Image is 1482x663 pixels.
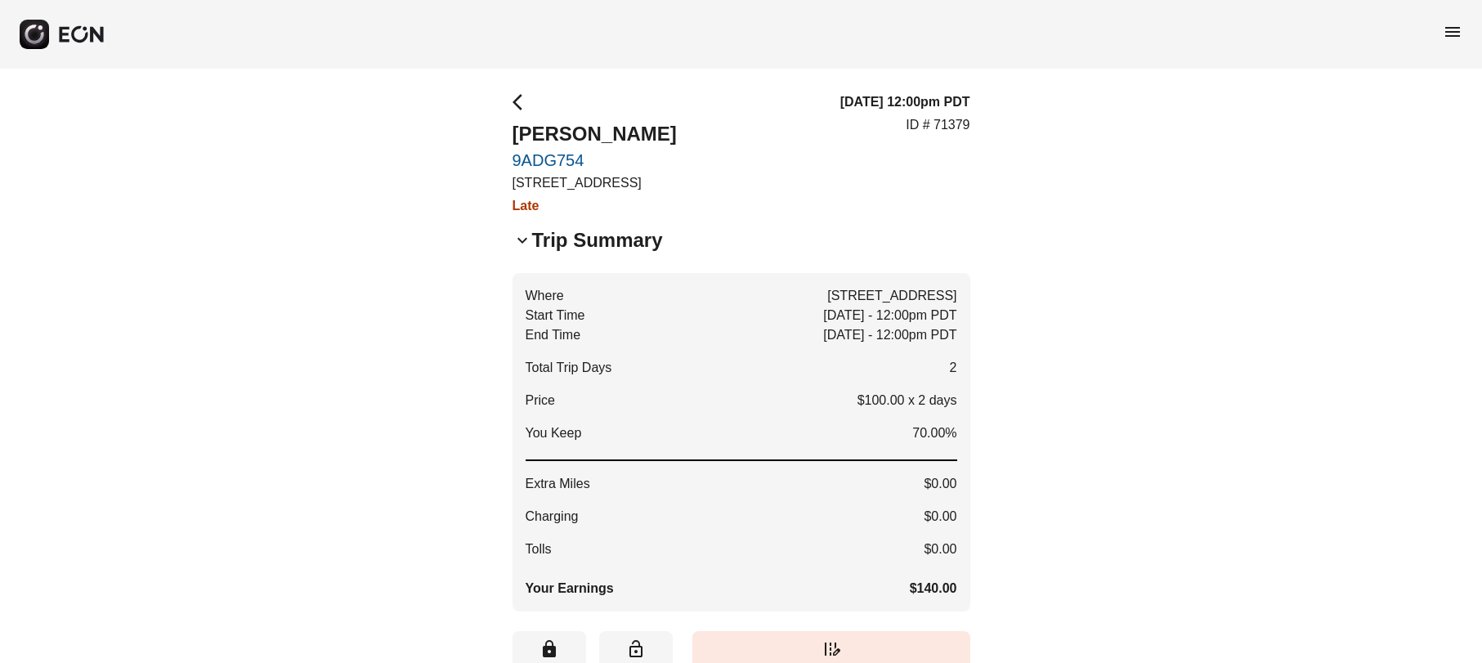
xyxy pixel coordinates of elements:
span: menu [1443,22,1462,42]
span: [DATE] - 12:00pm PDT [823,306,956,325]
p: $100.00 x 2 days [857,391,957,410]
span: keyboard_arrow_down [513,231,532,250]
span: Charging [526,507,579,526]
span: arrow_back_ios [513,92,532,112]
h3: [DATE] 12:00pm PDT [840,92,970,112]
a: 9ADG754 [513,150,677,170]
span: $0.00 [924,507,956,526]
button: Where[STREET_ADDRESS]Start Time[DATE] - 12:00pm PDTEnd Time[DATE] - 12:00pm PDTTotal Trip Days2Pr... [513,273,970,611]
span: Tolls [526,540,552,559]
span: edit_road [822,639,841,659]
p: Price [526,391,555,410]
span: lock_open [626,639,646,659]
h3: Late [513,196,677,216]
span: $0.00 [924,540,956,559]
span: $0.00 [924,474,956,494]
span: Start Time [526,306,585,325]
h2: Trip Summary [532,227,663,253]
span: Where [526,286,564,306]
span: Extra Miles [526,474,590,494]
span: Your Earnings [526,579,614,598]
span: [STREET_ADDRESS] [827,286,956,306]
span: lock [540,639,559,659]
span: $140.00 [910,579,957,598]
span: Total Trip Days [526,358,612,378]
span: 70.00% [912,423,956,443]
span: [DATE] - 12:00pm PDT [823,325,956,345]
h2: [PERSON_NAME] [513,121,677,147]
span: You Keep [526,423,582,443]
p: ID # 71379 [906,115,969,135]
p: [STREET_ADDRESS] [513,173,677,193]
span: End Time [526,325,581,345]
span: 2 [950,358,957,378]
